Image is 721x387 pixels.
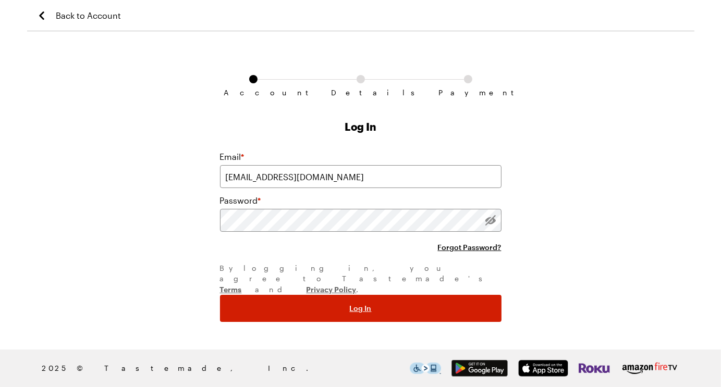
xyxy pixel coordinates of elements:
img: Roku [579,360,610,377]
span: Account [224,89,283,97]
a: Privacy Policy [307,284,357,294]
button: Forgot Password? [438,238,502,257]
a: Terms [220,284,242,294]
h1: Log In [220,119,502,134]
ol: Subscription checkout form navigation [220,75,502,89]
span: Log In [350,303,372,314]
span: 2025 © Tastemade, Inc. [42,363,410,374]
span: Payment [439,89,497,97]
div: By logging in , you agree to Tastemade's and . [220,263,502,295]
img: Amazon Fire TV [620,360,679,377]
span: Back to Account [56,9,121,22]
img: Google Play [451,360,508,377]
img: App Store [518,360,568,377]
span: Details [332,89,390,97]
span: Forgot Password? [438,242,502,253]
button: Log In [220,295,502,322]
label: Password [220,194,261,207]
label: Email [220,151,245,163]
img: This icon serves as a link to download the Level Access assistive technology app for individuals ... [410,363,441,374]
